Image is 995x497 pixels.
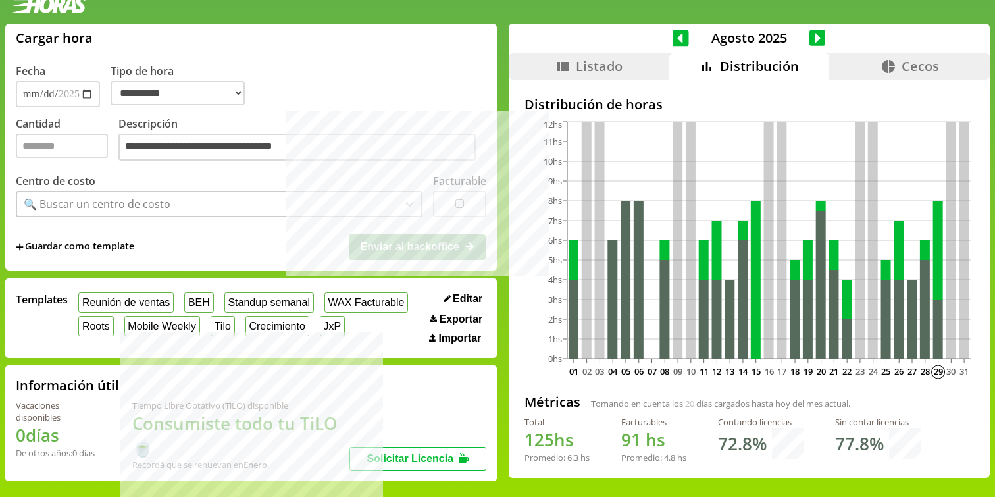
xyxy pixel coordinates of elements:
[829,365,838,377] text: 21
[777,365,786,377] text: 17
[855,365,865,377] text: 23
[16,240,134,254] span: +Guardar como template
[712,365,721,377] text: 12
[608,365,618,377] text: 04
[524,416,590,428] div: Total
[664,452,675,463] span: 4.8
[78,316,113,336] button: Roots
[320,316,345,336] button: JxP
[790,365,800,377] text: 18
[835,416,921,428] div: Sin contar licencias
[16,377,119,394] h2: Información útil
[804,365,813,377] text: 19
[426,313,486,326] button: Exportar
[621,428,641,452] span: 91
[595,365,604,377] text: 03
[440,313,483,325] span: Exportar
[433,174,486,188] label: Facturable
[367,453,453,464] span: Solicitar Licencia
[548,313,562,325] tspan: 2hs
[224,292,314,313] button: Standup semanal
[524,393,580,411] h2: Métricas
[752,365,761,377] text: 15
[685,398,694,409] span: 20
[124,316,200,336] button: Mobile Weekly
[720,57,799,75] span: Distribución
[621,416,686,428] div: Facturables
[544,155,562,167] tspan: 10hs
[700,365,709,377] text: 11
[725,365,734,377] text: 13
[78,292,174,313] button: Reunión de ventas
[453,293,482,305] span: Editar
[16,174,95,188] label: Centro de costo
[946,365,956,377] text: 30
[673,365,682,377] text: 09
[544,118,562,130] tspan: 12hs
[689,29,809,47] span: Agosto 2025
[438,332,481,344] span: Importar
[869,365,879,377] text: 24
[16,447,101,459] div: De otros años: 0 días
[16,240,24,254] span: +
[548,195,562,207] tspan: 8hs
[16,400,101,423] div: Vacaciones disponibles
[907,365,917,377] text: 27
[544,136,562,147] tspan: 11hs
[118,134,476,161] textarea: Descripción
[959,365,969,377] text: 31
[16,64,45,78] label: Fecha
[245,316,309,336] button: Crecimiento
[324,292,408,313] button: WAX Facturable
[16,117,118,165] label: Cantidad
[567,452,578,463] span: 6.3
[569,365,578,377] text: 01
[548,175,562,187] tspan: 9hs
[647,365,656,377] text: 07
[933,365,942,377] text: 29
[686,365,696,377] text: 10
[548,274,562,286] tspan: 4hs
[132,400,349,411] div: Tiempo Libre Optativo (TiLO) disponible
[548,215,562,226] tspan: 7hs
[118,117,486,165] label: Descripción
[621,365,630,377] text: 05
[894,365,904,377] text: 26
[24,197,170,211] div: 🔍 Buscar un centro de costo
[548,234,562,246] tspan: 6hs
[349,447,486,471] button: Solicitar Licencia
[524,452,590,463] div: Promedio: hs
[548,294,562,305] tspan: 3hs
[440,292,487,305] button: Editar
[243,459,267,471] b: Enero
[576,57,623,75] span: Listado
[524,428,554,452] span: 125
[111,64,255,107] label: Tipo de hora
[634,365,644,377] text: 06
[132,411,349,459] h1: Consumiste todo tu TiLO 🍵
[211,316,235,336] button: Tilo
[16,29,93,47] h1: Cargar hora
[582,365,592,377] text: 02
[548,333,562,345] tspan: 1hs
[738,365,748,377] text: 14
[548,254,562,266] tspan: 5hs
[842,365,852,377] text: 22
[111,81,245,105] select: Tipo de hora
[621,428,686,452] h1: hs
[764,365,773,377] text: 16
[16,292,68,307] span: Templates
[816,365,825,377] text: 20
[921,365,930,377] text: 28
[591,398,850,409] span: Tomando en cuenta los días cargados hasta hoy del mes actual.
[524,95,974,113] h2: Distribución de horas
[718,416,804,428] div: Contando licencias
[902,57,939,75] span: Cecos
[132,459,349,471] div: Recordá que se renuevan en
[881,365,890,377] text: 25
[621,452,686,463] div: Promedio: hs
[835,432,884,456] h1: 77.8 %
[718,432,767,456] h1: 72.8 %
[16,423,101,447] h1: 0 días
[184,292,214,313] button: BEH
